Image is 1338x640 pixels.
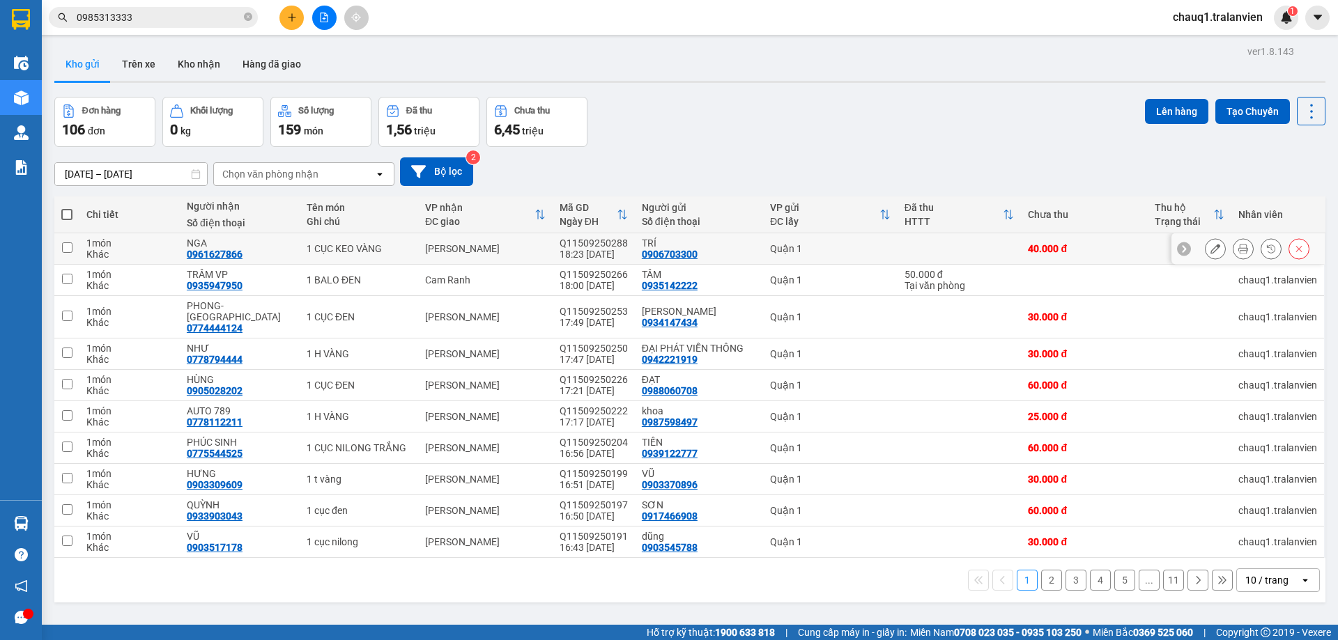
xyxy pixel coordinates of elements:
[187,416,243,428] div: 0778112211
[54,97,155,147] button: Đơn hàng106đơn
[414,125,436,136] span: triệu
[378,97,479,147] button: Đã thu1,56 triệu
[425,536,546,547] div: [PERSON_NAME]
[1238,209,1317,220] div: Nhân viên
[425,442,546,453] div: [PERSON_NAME]
[187,322,243,334] div: 0774444124
[1305,6,1330,30] button: caret-down
[425,474,546,485] div: [PERSON_NAME]
[167,47,231,81] button: Kho nhận
[770,348,891,359] div: Quận 1
[187,374,293,385] div: HÙNG
[86,479,173,490] div: Khác
[187,542,243,553] div: 0903517178
[425,274,546,286] div: Cam Ranh
[560,542,628,553] div: 16:43 [DATE]
[86,269,173,280] div: 1 món
[425,411,546,422] div: [PERSON_NAME]
[86,542,173,553] div: Khác
[1238,442,1317,453] div: chauq1.tralanvien
[187,499,293,510] div: QUỲNH
[86,416,173,428] div: Khác
[1093,625,1193,640] span: Miền Bắc
[642,216,756,227] div: Số điện thoại
[642,306,756,317] div: TẤN LONG
[1238,536,1317,547] div: chauq1.tralanvien
[642,531,756,542] div: dũng
[86,237,173,249] div: 1 món
[307,274,411,286] div: 1 BALO ĐEN
[62,121,85,138] span: 106
[307,311,411,322] div: 1 CỤC ĐEN
[1162,8,1274,26] span: chauq1.tralanvien
[351,13,361,22] span: aim
[187,510,243,522] div: 0933903043
[1028,411,1140,422] div: 25.000 đ
[14,516,29,531] img: warehouse-icon
[1238,505,1317,516] div: chauq1.tralanvien
[86,468,173,479] div: 1 món
[466,150,480,164] sup: 2
[190,106,233,116] div: Khối lượng
[642,317,698,328] div: 0934147434
[560,510,628,522] div: 16:50 [DATE]
[307,202,411,213] div: Tên món
[905,202,1003,213] div: Đã thu
[770,243,891,254] div: Quận 1
[1028,474,1140,485] div: 30.000 đ
[1028,348,1140,359] div: 30.000 đ
[86,405,173,416] div: 1 món
[77,10,241,25] input: Tìm tên, số ĐT hoặc mã đơn
[86,531,173,542] div: 1 món
[1238,274,1317,286] div: chauq1.tralanvien
[770,380,891,391] div: Quận 1
[1238,380,1317,391] div: chauq1.tralanvien
[494,121,520,138] span: 6,45
[560,468,628,479] div: Q11509250199
[770,442,891,453] div: Quận 1
[1155,216,1213,227] div: Trạng thái
[1028,505,1140,516] div: 60.000 đ
[279,6,304,30] button: plus
[642,542,698,553] div: 0903545788
[187,354,243,365] div: 0778794444
[14,125,29,140] img: warehouse-icon
[1028,380,1140,391] div: 60.000 đ
[15,548,28,561] span: question-circle
[319,13,329,22] span: file-add
[560,269,628,280] div: Q11509250266
[560,374,628,385] div: Q11509250226
[231,47,312,81] button: Hàng đã giao
[1114,570,1135,591] button: 5
[560,237,628,249] div: Q11509250288
[1148,196,1231,233] th: Toggle SortBy
[86,499,173,510] div: 1 món
[1245,573,1289,587] div: 10 / trang
[304,125,323,136] span: món
[1238,311,1317,322] div: chauq1.tralanvien
[187,201,293,212] div: Người nhận
[798,625,907,640] span: Cung cấp máy in - giấy in:
[244,13,252,21] span: close-circle
[86,317,173,328] div: Khác
[560,306,628,317] div: Q11509250253
[278,121,301,138] span: 159
[425,202,535,213] div: VP nhận
[642,479,698,490] div: 0903370896
[406,106,432,116] div: Đã thu
[86,510,173,522] div: Khác
[514,106,550,116] div: Chưa thu
[14,56,29,70] img: warehouse-icon
[560,202,617,213] div: Mã GD
[1300,575,1311,586] svg: open
[187,269,293,280] div: TRÂM VP
[954,627,1082,638] strong: 0708 023 035 - 0935 103 250
[560,531,628,542] div: Q11509250191
[58,13,68,22] span: search
[82,106,121,116] div: Đơn hàng
[86,448,173,459] div: Khác
[187,479,243,490] div: 0903309609
[307,348,411,359] div: 1 H VÀNG
[560,216,617,227] div: Ngày ĐH
[642,499,756,510] div: SƠN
